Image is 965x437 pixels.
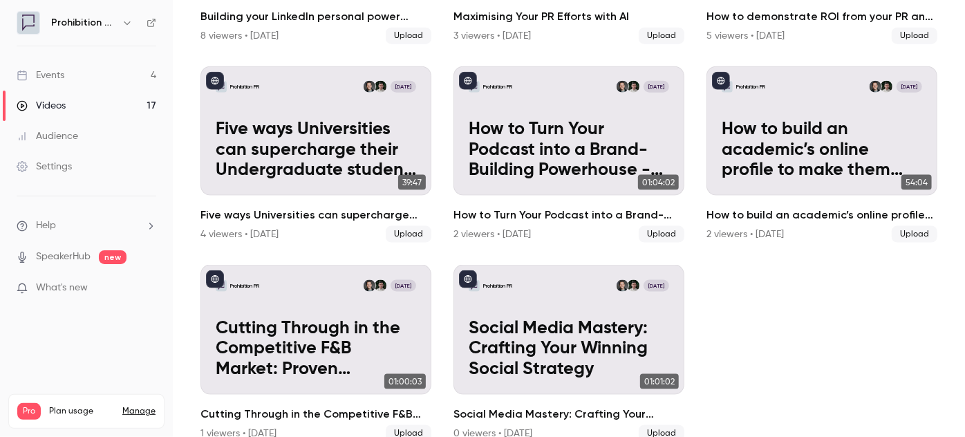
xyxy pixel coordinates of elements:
[892,226,937,243] span: Upload
[628,280,639,291] img: Will Ockenden
[644,280,669,291] span: [DATE]
[200,207,431,223] h2: Five ways Universities can supercharge their Undergraduate student recruitment
[639,226,684,243] span: Upload
[375,280,386,291] img: Will Ockenden
[617,81,628,92] img: Chris Norton
[17,403,41,420] span: Pro
[644,81,669,92] span: [DATE]
[901,175,932,190] span: 54:04
[469,319,669,380] p: Social Media Mastery: Crafting Your Winning Social Strategy
[706,227,784,241] div: 2 viewers • [DATE]
[17,160,72,174] div: Settings
[364,280,375,291] img: Chris Norton
[469,120,669,180] p: How to Turn Your Podcast into a Brand-Building Powerhouse - Masterclass
[453,8,684,25] h2: Maximising Your PR Efforts with AI
[453,66,684,243] a: How to Turn Your Podcast into a Brand-Building Powerhouse - MasterclassProhibition PRWill Ockende...
[617,280,628,291] img: Chris Norton
[364,81,375,92] img: Chris Norton
[200,29,279,43] div: 8 viewers • [DATE]
[483,282,512,290] p: Prohibition PR
[483,83,512,91] p: Prohibition PR
[736,83,765,91] p: Prohibition PR
[216,319,416,380] p: Cutting Through in the Competitive F&B Market: Proven Marketing Strategies for 2025
[881,81,892,92] img: Will Ockenden
[384,374,426,389] span: 01:00:03
[230,282,259,290] p: Prohibition PR
[17,68,64,82] div: Events
[453,406,684,422] h2: Social Media Mastery: Crafting Your Winning Social Strategy
[706,8,937,25] h2: How to demonstrate ROI from your PR and social - Masterclass!
[453,29,531,43] div: 3 viewers • [DATE]
[200,406,431,422] h2: Cutting Through in the Competitive F&B Market: Proven Marketing Strategies for 2025
[230,83,259,91] p: Prohibition PR
[706,29,785,43] div: 5 viewers • [DATE]
[200,66,431,243] a: Five ways Universities can supercharge their Undergraduate student recruitmentProhibition PRWill ...
[897,81,922,92] span: [DATE]
[200,8,431,25] h2: Building your LinkedIn personal power brand - Masterclass
[459,270,477,288] button: published
[206,270,224,288] button: published
[36,281,88,295] span: What's new
[386,226,431,243] span: Upload
[200,66,431,243] li: Five ways Universities can supercharge their Undergraduate student recruitment
[17,129,78,143] div: Audience
[17,12,39,34] img: Prohibition PR
[459,72,477,90] button: published
[722,120,922,180] p: How to build an academic’s online profile to make them thought leaders
[892,28,937,44] span: Upload
[49,406,114,417] span: Plan usage
[391,81,416,92] span: [DATE]
[639,28,684,44] span: Upload
[36,250,91,264] a: SpeakerHub
[99,250,127,264] span: new
[17,218,156,233] li: help-dropdown-opener
[453,66,684,243] li: How to Turn Your Podcast into a Brand-Building Powerhouse - Masterclass
[870,81,881,92] img: Chris Norton
[638,175,679,190] span: 01:04:02
[391,280,416,291] span: [DATE]
[122,406,156,417] a: Manage
[17,99,66,113] div: Videos
[375,81,386,92] img: Will Ockenden
[628,81,639,92] img: Will Ockenden
[706,66,937,243] a: How to build an academic’s online profile to make them thought leadersProhibition PRWill Ockenden...
[398,175,426,190] span: 39:47
[453,227,531,241] div: 2 viewers • [DATE]
[386,28,431,44] span: Upload
[36,218,56,233] span: Help
[206,72,224,90] button: published
[51,16,116,30] h6: Prohibition PR
[200,227,279,241] div: 4 viewers • [DATE]
[712,72,730,90] button: published
[640,374,679,389] span: 01:01:02
[706,66,937,243] li: How to build an academic’s online profile to make them thought leaders
[216,120,416,180] p: Five ways Universities can supercharge their Undergraduate student recruitment
[706,207,937,223] h2: How to build an academic’s online profile to make them thought leaders
[453,207,684,223] h2: How to Turn Your Podcast into a Brand-Building Powerhouse - Masterclass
